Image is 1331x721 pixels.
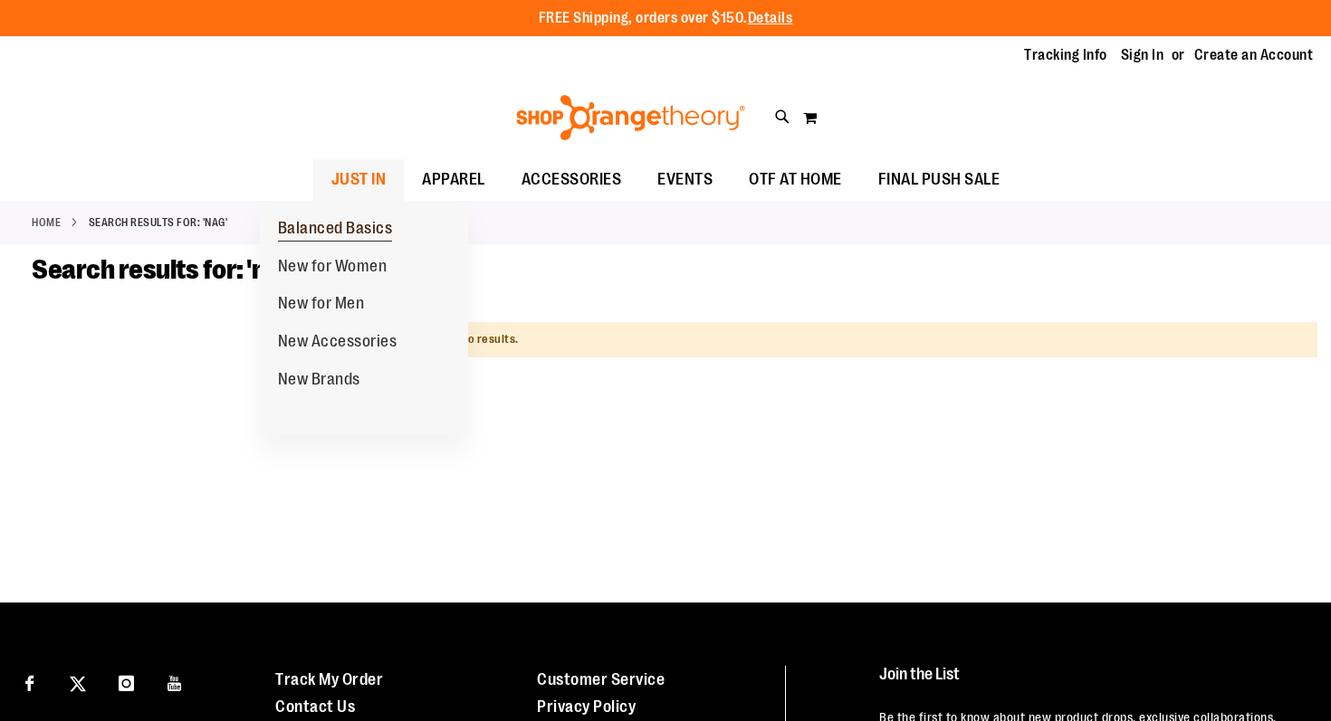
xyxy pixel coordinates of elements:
span: OTF AT HOME [749,159,842,200]
a: New Brands [260,361,378,399]
a: ACCESSORIES [503,159,640,201]
a: Track My Order [275,670,383,688]
a: Balanced Basics [260,210,411,248]
span: Balanced Basics [278,219,393,242]
a: New for Men [260,285,383,323]
a: New for Women [260,248,406,286]
a: FINAL PUSH SALE [860,159,1019,201]
a: Create an Account [1194,45,1314,65]
span: New Brands [278,370,360,393]
p: FREE Shipping, orders over $150. [539,8,793,29]
span: EVENTS [657,159,713,200]
span: ACCESSORIES [522,159,622,200]
a: Visit our Facebook page [14,666,45,697]
a: Visit our Youtube page [159,666,191,697]
a: Privacy Policy [537,697,636,716]
span: FINAL PUSH SALE [878,159,1001,200]
a: New Accessories [260,323,416,361]
img: Shop Orangetheory [513,95,748,140]
span: JUST IN [331,159,387,200]
a: Customer Service [537,670,665,688]
a: Home [32,214,61,231]
a: Contact Us [275,697,355,716]
a: Sign In [1121,45,1164,65]
a: APPAREL [404,159,503,201]
a: Visit our Instagram page [110,666,142,697]
img: Twitter [70,676,86,692]
span: New for Men [278,294,365,317]
a: Details [748,10,793,26]
div: Your search returned no results. [344,331,1304,348]
a: EVENTS [639,159,731,201]
a: JUST IN [313,159,405,201]
a: Visit our X page [62,666,94,697]
span: Search results for: 'nag' [32,254,299,285]
span: APPAREL [422,159,485,200]
span: New for Women [278,257,388,280]
ul: JUST IN [260,201,468,435]
a: OTF AT HOME [731,159,860,201]
h4: Join the List [879,666,1296,699]
strong: Search results for: 'nag' [89,214,228,231]
a: Tracking Info [1024,45,1107,65]
span: New Accessories [278,332,397,355]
